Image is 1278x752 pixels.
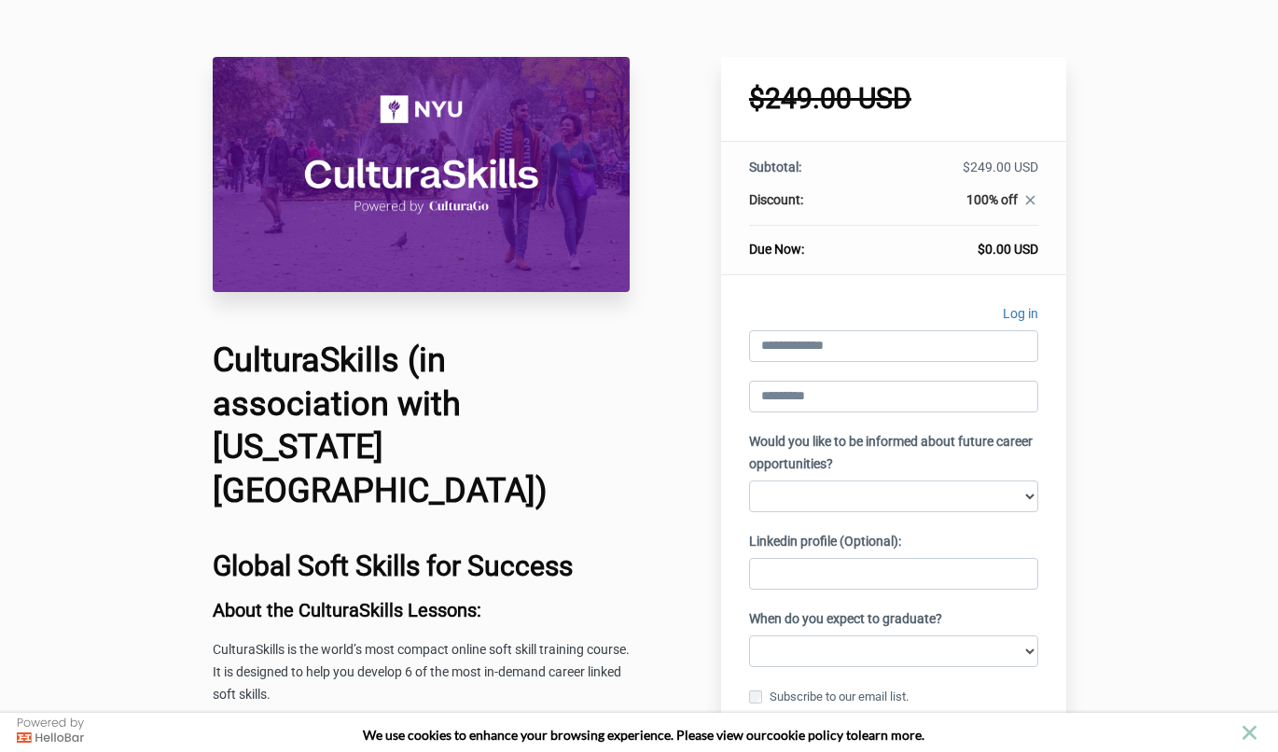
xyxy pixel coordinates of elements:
span: learn more. [858,727,924,743]
label: Subscribe to our email list. [749,687,909,707]
span: Subtotal: [749,160,801,174]
i: close [1022,192,1038,208]
th: Due Now: [749,226,870,259]
th: Discount: [749,190,870,226]
td: $249.00 USD [870,158,1037,190]
strong: to [846,727,858,743]
b: Global Soft Skills for Success [213,550,573,582]
label: When do you expect to graduate? [749,608,942,631]
button: close [1238,721,1261,745]
span: We use cookies to enhance your browsing experience. Please view our [363,727,767,743]
img: 31710be-8b5f-527-66b4-0ce37cce11c4_CulturaSkills_NYU_Course_Header_Image.png [213,57,631,292]
span: CulturaSkills is the world’s most compact online soft skill training course. It is designed to he... [213,642,630,702]
span: $0.00 USD [978,242,1038,257]
h1: CulturaSkills (in association with [US_STATE][GEOGRAPHIC_DATA]) [213,339,631,513]
a: Log in [1003,303,1038,330]
a: cookie policy [767,727,843,743]
h3: About the CulturaSkills Lessons: [213,600,631,620]
input: Subscribe to our email list. [749,690,762,703]
a: close [1018,192,1038,213]
span: 100% off [966,192,1018,207]
label: Linkedin profile (Optional): [749,531,901,553]
h1: $249.00 USD [749,85,1038,113]
label: Would you like to be informed about future career opportunities? [749,431,1038,476]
